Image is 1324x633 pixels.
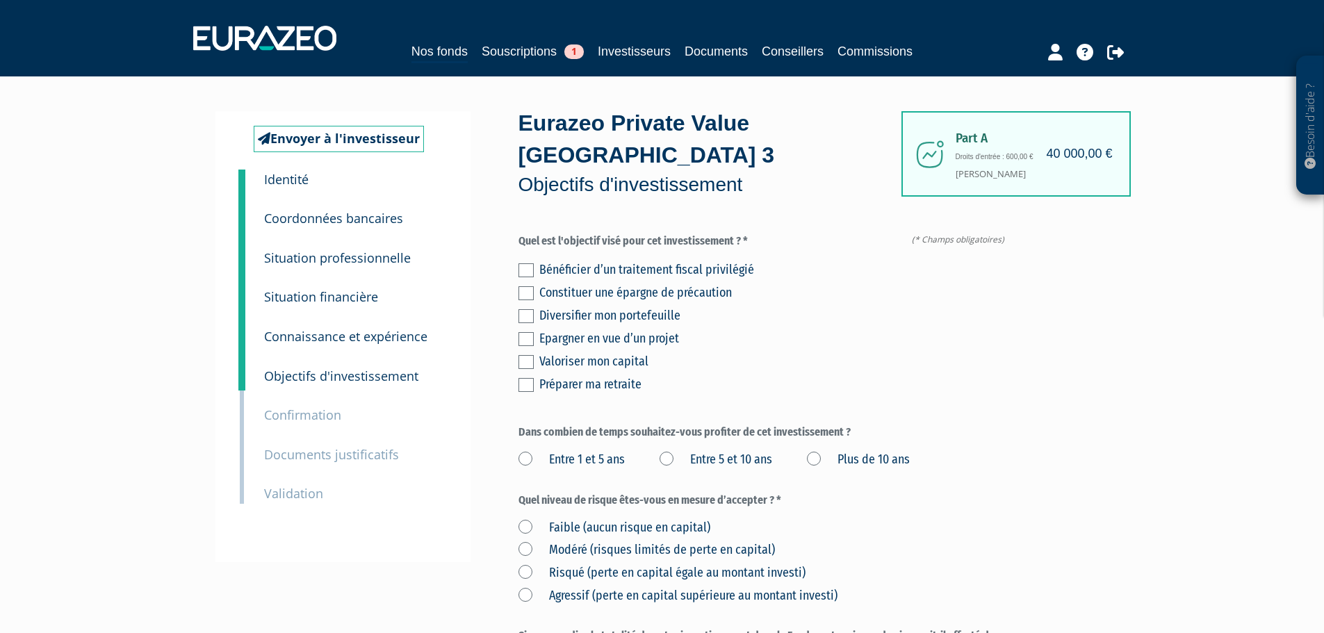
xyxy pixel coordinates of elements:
a: Nos fonds [411,42,468,63]
div: Diversifier mon portefeuille [539,306,1011,325]
p: Objectifs d'investissement [518,171,901,199]
small: Connaissance et expérience [264,328,427,345]
a: Commissions [837,42,913,61]
label: Agressif (perte en capital supérieure au montant investi) [518,587,837,605]
div: [PERSON_NAME] [901,111,1131,197]
div: Constituer une épargne de précaution [539,283,1011,302]
div: Préparer ma retraite [539,375,1011,394]
a: Conseillers [762,42,824,61]
a: 5 [238,308,245,351]
a: Envoyer à l'investisseur [254,126,424,152]
div: Valoriser mon capital [539,352,1011,371]
h6: Droits d'entrée : 600,00 € [956,153,1109,161]
label: Quel niveau de risque êtes-vous en mesure d’accepter ? * [518,493,1011,509]
a: 6 [238,347,245,391]
small: Situation professionnelle [264,249,411,266]
a: Documents [685,42,748,61]
span: Part A [956,131,1109,146]
label: Entre 1 et 5 ans [518,451,625,469]
a: 4 [238,268,245,311]
div: Epargner en vue d’un projet [539,329,1011,348]
div: Eurazeo Private Value [GEOGRAPHIC_DATA] 3 [518,108,901,199]
small: Confirmation [264,406,341,423]
small: Identité [264,171,309,188]
img: 1732889491-logotype_eurazeo_blanc_rvb.png [193,26,336,51]
h4: 40 000,00 € [1046,147,1112,161]
small: Objectifs d'investissement [264,368,418,384]
small: Coordonnées bancaires [264,210,403,227]
a: Souscriptions1 [482,42,584,61]
p: Besoin d'aide ? [1302,63,1318,188]
a: Investisseurs [598,42,671,61]
label: Risqué (perte en capital égale au montant investi) [518,564,806,582]
div: Bénéficier d’un traitement fiscal privilégié [539,260,1011,279]
label: Plus de 10 ans [807,451,910,469]
small: Validation [264,485,323,502]
label: Faible (aucun risque en capital) [518,519,710,537]
a: 2 [238,190,245,233]
label: Quel est l'objectif visé pour cet investissement ? * [518,233,1011,249]
label: Modéré (risques limités de perte en capital) [518,541,775,559]
small: Documents justificatifs [264,446,399,463]
label: Entre 5 et 10 ans [660,451,772,469]
small: Situation financière [264,288,378,305]
span: 1 [564,44,584,59]
label: Dans combien de temps souhaitez-vous profiter de cet investissement ? [518,425,1011,441]
a: 3 [238,229,245,272]
a: 1 [238,170,245,197]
